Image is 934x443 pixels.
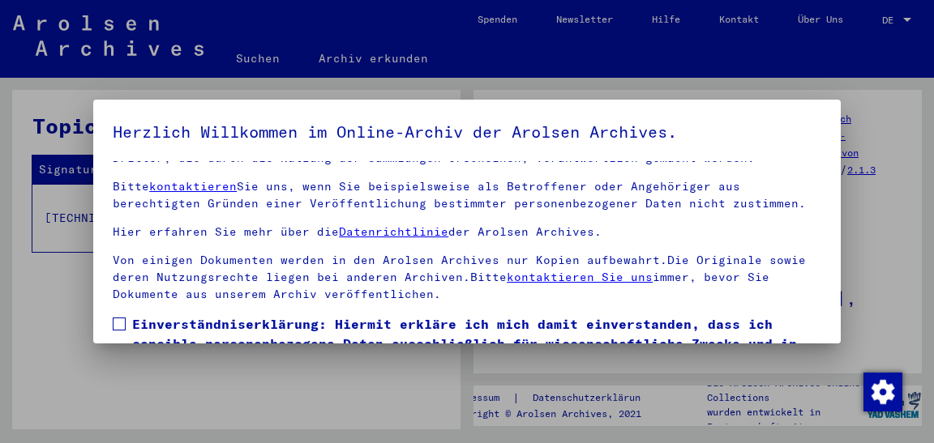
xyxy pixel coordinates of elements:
[339,224,448,239] a: Datenrichtlinie
[863,372,902,411] div: Zustimmung ändern
[149,179,237,194] a: kontaktieren
[113,224,821,241] p: Hier erfahren Sie mehr über die der Arolsen Archives.
[863,373,902,411] img: Zustimmung ändern
[113,178,821,212] p: Bitte Sie uns, wenn Sie beispielsweise als Betroffener oder Angehöriger aus berechtigten Gründen ...
[132,314,821,411] span: Einverständniserklärung: Hiermit erkläre ich mich damit einverstanden, dass ich sensible personen...
[113,119,821,145] h5: Herzlich Willkommen im Online-Archiv der Arolsen Archives.
[507,270,653,284] a: kontaktieren Sie uns
[113,252,821,303] p: Von einigen Dokumenten werden in den Arolsen Archives nur Kopien aufbewahrt.Die Originale sowie d...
